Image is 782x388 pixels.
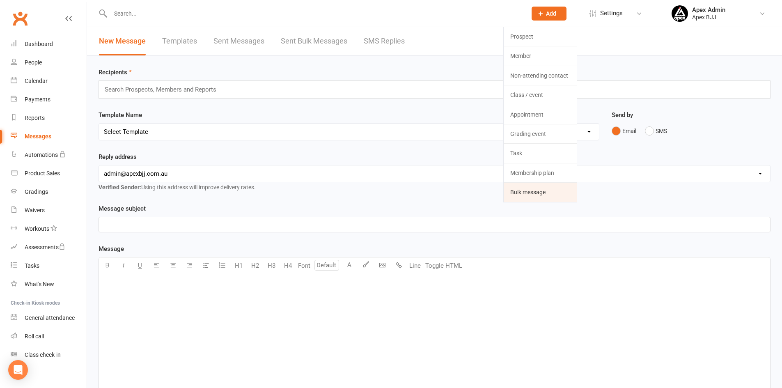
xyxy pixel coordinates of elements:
[11,109,87,127] a: Reports
[99,184,256,191] span: Using this address will improve delivery rates.
[11,53,87,72] a: People
[11,327,87,346] a: Roll call
[11,257,87,275] a: Tasks
[11,238,87,257] a: Assessments
[108,8,521,19] input: Search...
[692,14,725,21] div: Apex BJJ
[504,46,577,65] a: Member
[25,78,48,84] div: Calendar
[25,59,42,66] div: People
[504,163,577,182] a: Membership plan
[296,257,312,274] button: Font
[104,84,224,95] input: Search Prospects, Members and Reports
[25,225,49,232] div: Workouts
[11,35,87,53] a: Dashboard
[11,183,87,201] a: Gradings
[25,315,75,321] div: General attendance
[8,360,28,380] div: Open Intercom Messenger
[504,66,577,85] a: Non-attending contact
[132,257,148,274] button: U
[11,164,87,183] a: Product Sales
[247,257,263,274] button: H2
[532,7,566,21] button: Add
[99,27,146,55] a: New Message
[281,27,347,55] a: Sent Bulk Messages
[504,105,577,124] a: Appointment
[423,257,464,274] button: Toggle HTML
[504,183,577,202] a: Bulk message
[99,152,137,162] label: Reply address
[162,27,197,55] a: Templates
[25,170,60,177] div: Product Sales
[99,110,142,120] label: Template Name
[11,90,87,109] a: Payments
[11,220,87,238] a: Workouts
[25,351,61,358] div: Class check-in
[25,281,54,287] div: What's New
[99,244,124,254] label: Message
[504,144,577,163] a: Task
[11,201,87,220] a: Waivers
[645,123,667,139] button: SMS
[25,96,50,103] div: Payments
[504,124,577,143] a: Grading event
[672,5,688,22] img: thumb_image1745496852.png
[11,309,87,327] a: General attendance kiosk mode
[280,257,296,274] button: H4
[11,127,87,146] a: Messages
[25,41,53,47] div: Dashboard
[364,27,405,55] a: SMS Replies
[99,184,141,191] strong: Verified Sender:
[600,4,623,23] span: Settings
[25,207,45,214] div: Waivers
[25,152,58,158] div: Automations
[138,262,142,269] span: U
[25,188,48,195] div: Gradings
[504,27,577,46] a: Prospect
[263,257,280,274] button: H3
[25,262,39,269] div: Tasks
[99,67,132,77] label: Recipients
[546,10,556,17] span: Add
[10,8,30,29] a: Clubworx
[314,260,339,271] input: Default
[25,333,44,340] div: Roll call
[504,85,577,104] a: Class / event
[11,72,87,90] a: Calendar
[407,257,423,274] button: Line
[213,27,264,55] a: Sent Messages
[99,204,146,214] label: Message subject
[25,115,45,121] div: Reports
[11,275,87,294] a: What's New
[11,146,87,164] a: Automations
[11,346,87,364] a: Class kiosk mode
[341,257,358,274] button: A
[612,110,633,120] label: Send by
[25,244,65,250] div: Assessments
[612,123,636,139] button: Email
[692,6,725,14] div: Apex Admin
[230,257,247,274] button: H1
[25,133,51,140] div: Messages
